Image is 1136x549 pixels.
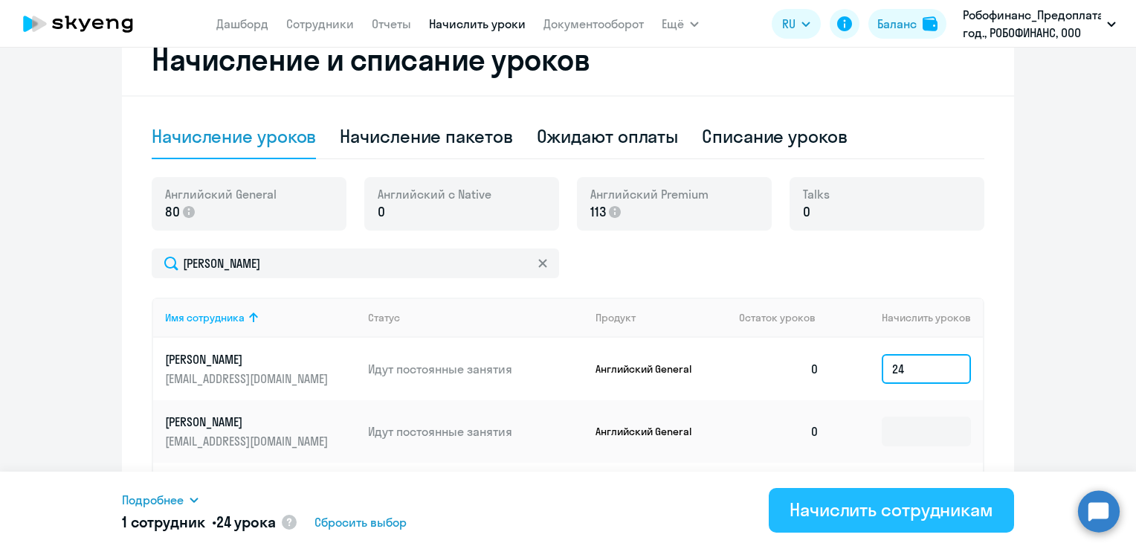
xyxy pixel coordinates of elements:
td: 0 [727,338,831,400]
span: Английский General [165,186,277,202]
p: [EMAIL_ADDRESS][DOMAIN_NAME] [165,370,332,387]
span: Подробнее [122,491,184,509]
span: 0 [378,202,385,222]
input: Поиск по имени, email, продукту или статусу [152,248,559,278]
span: RU [782,15,795,33]
span: 113 [590,202,606,222]
p: [EMAIL_ADDRESS][DOMAIN_NAME] [165,433,332,449]
div: Продукт [596,311,728,324]
a: [PERSON_NAME][EMAIL_ADDRESS][DOMAIN_NAME] [165,414,356,449]
p: Робофинанс_Предоплата_Договор_2025 год., РОБОФИНАНС, ООО [963,6,1101,42]
p: Идут постоянные занятия [368,361,584,377]
a: Отчеты [372,16,411,31]
button: RU [772,9,821,39]
a: Документооборот [543,16,644,31]
div: Начисление уроков [152,124,316,148]
span: Talks [803,186,830,202]
img: balance [923,16,937,31]
p: Английский General [596,425,707,438]
div: Начислить сотрудникам [790,498,993,521]
div: Ожидают оплаты [537,124,679,148]
div: Имя сотрудника [165,311,356,324]
div: Продукт [596,311,636,324]
p: [PERSON_NAME] [165,414,332,430]
div: Списание уроков [702,124,848,148]
a: Сотрудники [286,16,354,31]
span: Остаток уроков [739,311,816,324]
p: [PERSON_NAME] [165,351,332,367]
span: 0 [803,202,810,222]
button: Начислить сотрудникам [769,488,1014,533]
span: Английский с Native [378,186,491,202]
span: 24 урока [216,513,276,531]
h2: Начисление и списание уроков [152,42,984,77]
a: Дашборд [216,16,268,31]
td: 0 [727,400,831,463]
div: Статус [368,311,584,324]
h5: 1 сотрудник • [122,512,276,533]
div: Имя сотрудника [165,311,245,324]
button: Ещё [662,9,699,39]
button: Балансbalance [868,9,946,39]
a: [PERSON_NAME][EMAIL_ADDRESS][DOMAIN_NAME] [165,351,356,387]
a: Начислить уроки [429,16,526,31]
p: Идут постоянные занятия [368,423,584,440]
div: Статус [368,311,400,324]
th: Начислить уроков [831,298,983,338]
span: Английский Premium [590,186,709,202]
span: Сбросить выбор [314,513,407,531]
span: 80 [165,202,180,222]
p: Английский General [596,362,707,376]
div: Начисление пакетов [340,124,512,148]
div: Баланс [877,15,917,33]
div: Остаток уроков [739,311,831,324]
button: Робофинанс_Предоплата_Договор_2025 год., РОБОФИНАНС, ООО [955,6,1123,42]
span: Ещё [662,15,684,33]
